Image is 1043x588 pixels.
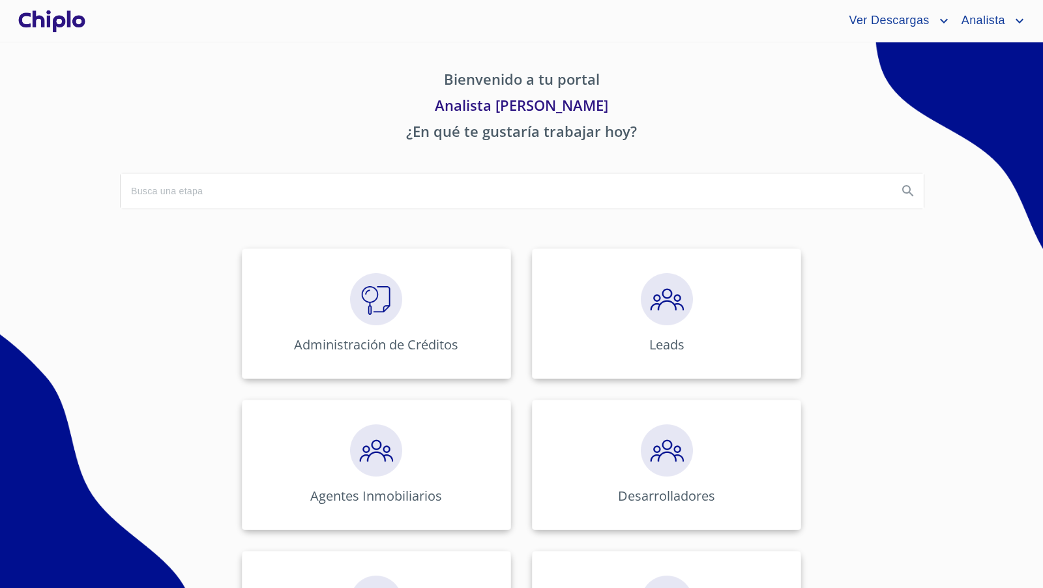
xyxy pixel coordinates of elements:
[350,273,402,325] img: megaClickVerifiacion.png
[618,487,715,505] p: Desarrolladores
[641,424,693,477] img: megaClickPrecalificacion.png
[839,10,951,31] button: account of current user
[649,336,684,353] p: Leads
[892,175,924,207] button: Search
[120,95,923,121] p: Analista [PERSON_NAME]
[952,10,1012,31] span: Analista
[839,10,935,31] span: Ver Descargas
[310,487,442,505] p: Agentes Inmobiliarios
[294,336,458,353] p: Administración de Créditos
[120,121,923,147] p: ¿En qué te gustaría trabajar hoy?
[641,273,693,325] img: megaClickPrecalificacion.png
[120,68,923,95] p: Bienvenido a tu portal
[952,10,1027,31] button: account of current user
[350,424,402,477] img: megaClickPrecalificacion.png
[121,173,887,209] input: search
